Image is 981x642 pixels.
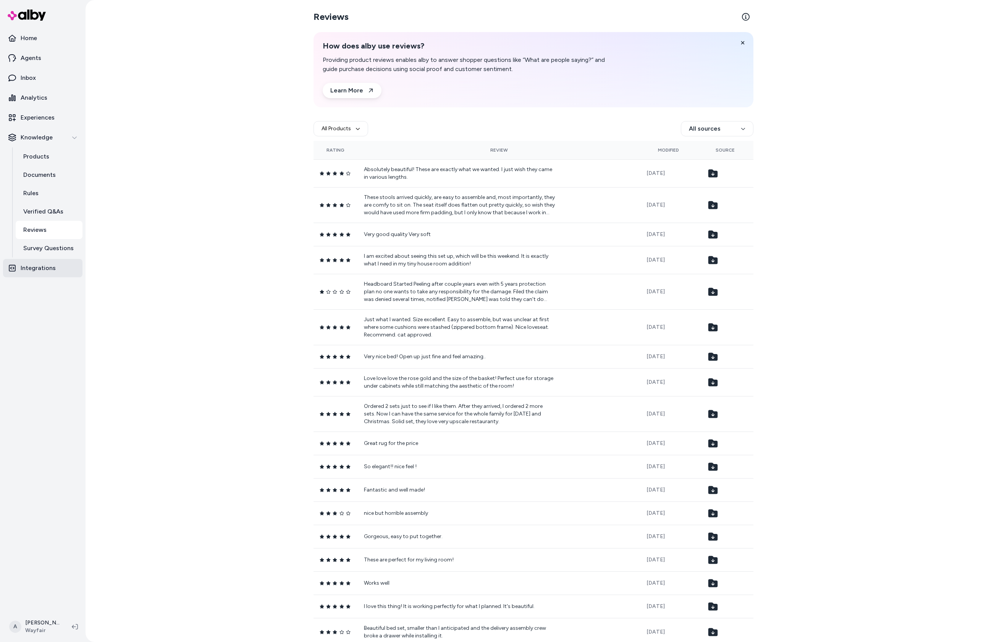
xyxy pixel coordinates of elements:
p: Reviews [23,225,47,234]
a: Integrations [3,259,82,277]
p: Absolutely beautiful! These are exactly what we wanted. I just wish they came in various lengths. [364,166,555,181]
span: [DATE] [646,257,665,263]
span: [DATE] [646,353,665,360]
p: Survey Questions [23,244,74,253]
div: Rating [320,147,352,153]
p: Great rug for the price [364,440,555,447]
p: Providing product reviews enables alby to answer shopper questions like “What are people saying?”... [323,55,616,74]
span: [DATE] [646,629,665,635]
p: Verified Q&As [23,207,63,216]
button: All Products [314,121,368,136]
span: [DATE] [646,231,665,238]
button: All sources [681,121,753,136]
a: Reviews [16,221,82,239]
p: Integrations [21,264,56,273]
span: A [9,621,21,633]
a: Rules [16,184,82,202]
p: I love this thing! It is working perfectly for what I planned. It's beautiful. [364,603,555,610]
p: Very good quality Very soft [364,231,555,238]
span: [DATE] [646,288,665,295]
span: [DATE] [646,487,665,493]
div: Modified [646,147,691,153]
h2: How does alby use reviews? [323,41,616,51]
button: A[PERSON_NAME]Wayfair [5,615,66,639]
a: Experiences [3,108,82,127]
a: Documents [16,166,82,184]
a: Survey Questions [16,239,82,257]
span: [DATE] [646,324,665,330]
p: Knowledge [21,133,53,142]
span: [DATE] [646,580,665,586]
button: Knowledge [3,128,82,147]
img: alby Logo [8,10,46,21]
p: Rules [23,189,39,198]
p: Home [21,34,37,43]
p: Gorgeous, easy to put together. [364,533,555,540]
p: Products [23,152,49,161]
span: [DATE] [646,463,665,470]
p: Love love love the rose gold and the size of the basket! Perfect use for storage under cabinets w... [364,375,555,390]
a: Home [3,29,82,47]
h2: Reviews [314,11,349,23]
p: Inbox [21,73,36,82]
p: Analytics [21,93,47,102]
p: [PERSON_NAME] [25,619,60,627]
a: Verified Q&As [16,202,82,221]
p: Ordered 2 sets just to see if I like them. After they arrived, I ordered 2 more sets. Now I can h... [364,403,555,425]
p: Very nice bed! Open up just fine and feel amazing.. [364,353,555,361]
span: [DATE] [646,603,665,610]
div: Review [364,147,634,153]
a: Agents [3,49,82,67]
span: [DATE] [646,379,665,385]
p: nice but horrible assembly [364,509,555,517]
p: Experiences [21,113,55,122]
a: Analytics [3,89,82,107]
a: Products [16,147,82,166]
span: [DATE] [646,556,665,563]
span: [DATE] [646,510,665,516]
span: Wayfair [25,627,60,634]
p: So elegant!! nice feel ! [364,463,555,471]
span: [DATE] [646,533,665,540]
span: [DATE] [646,440,665,446]
span: [DATE] [646,411,665,417]
a: Inbox [3,69,82,87]
p: Beautiful bed set, smaller than I anticipated and the delivery assembly crew broke a drawer while... [364,624,555,640]
span: [DATE] [646,202,665,208]
span: [DATE] [646,170,665,176]
p: Headboard Started Peeling after couple years even with 5 years protection plan no one wants to ta... [364,280,555,303]
p: I am excited about seeing this set up, which will be this weekend. It is exactly what I need in m... [364,252,555,268]
div: Source [703,147,747,153]
p: Works well [364,579,555,587]
p: These stools arrived quickly, are easy to assemble and, most importantly, they are comfy to sit o... [364,194,555,217]
a: Learn More [323,83,381,98]
span: All sources [689,124,721,133]
p: Fantastic and well made! [364,486,555,494]
p: Documents [23,170,56,180]
p: Agents [21,53,41,63]
p: Just what I wanted. Size excellent. Easy to assemble, but was unclear at first where some cushion... [364,316,555,339]
p: These are perfect for my living room! [364,556,555,564]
